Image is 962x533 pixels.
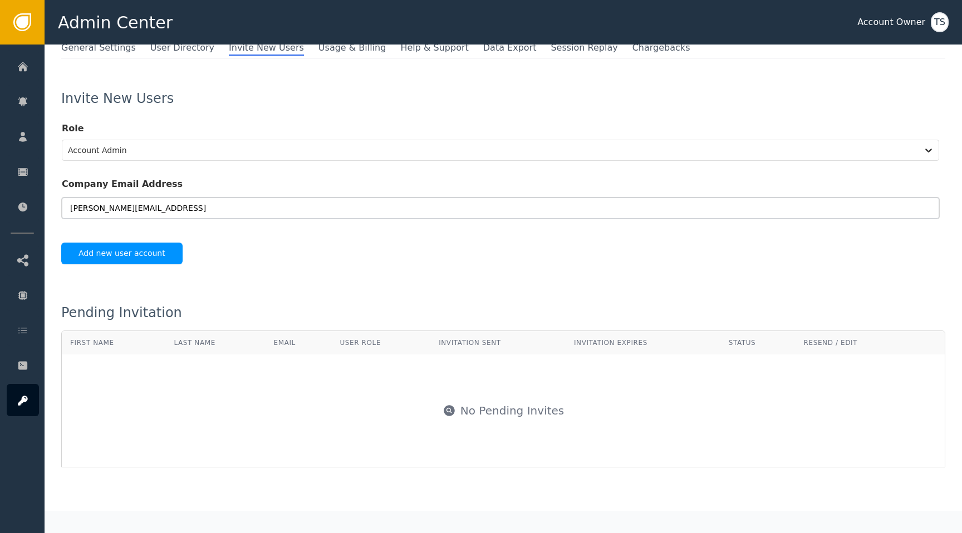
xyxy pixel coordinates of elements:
div: Pending Invitation [61,306,945,319]
div: No Pending Invites [460,402,564,419]
th: Invitation Expires [566,331,720,354]
span: Chargebacks [632,41,690,55]
th: Invitation Sent [430,331,566,354]
span: Admin Center [58,10,173,35]
input: Enter value [62,198,939,219]
th: Last Name [165,331,265,354]
th: Status [720,331,796,354]
span: Session Replay [551,41,617,55]
button: TS [931,12,949,32]
label: Company Email Address [62,177,939,195]
span: User Directory [150,41,214,55]
div: Invite New Users [61,92,945,105]
span: General Settings [61,41,136,55]
label: Role [62,122,939,140]
th: Resend / Edit [796,331,916,354]
th: First Name [62,331,165,354]
th: User Role [331,331,430,354]
th: Email [266,331,332,354]
div: Account Owner [857,16,925,29]
span: Data Export [483,41,537,55]
span: Usage & Billing [318,41,386,55]
span: Invite New Users [229,41,304,56]
button: Add new user account [61,243,183,264]
span: Help & Support [400,41,468,55]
